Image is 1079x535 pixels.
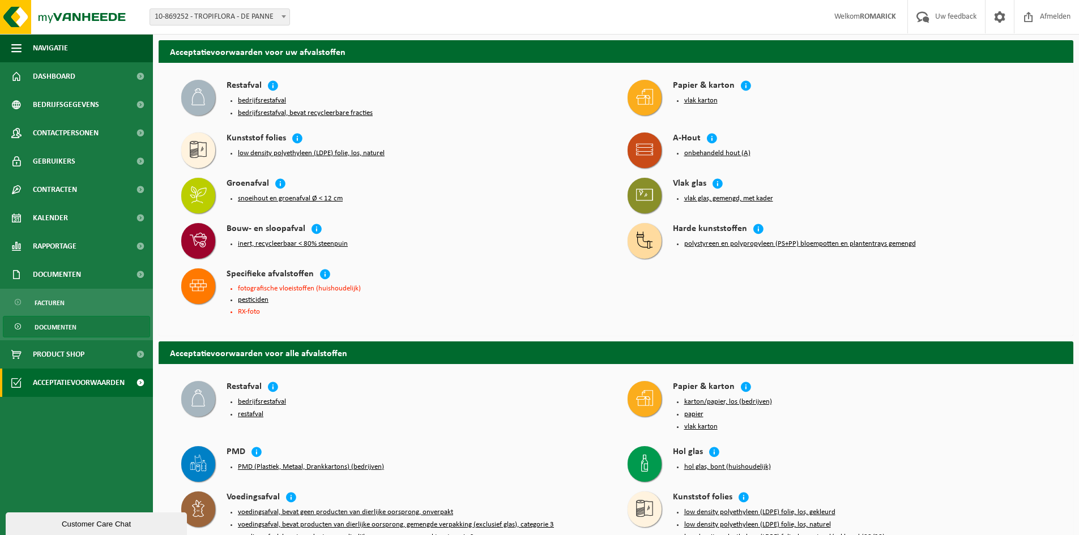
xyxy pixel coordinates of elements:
[238,285,605,292] li: fotografische vloeistoffen (huishoudelijk)
[673,491,732,504] h4: Kunststof folies
[684,422,718,431] button: vlak karton
[33,147,75,176] span: Gebruikers
[159,341,1073,363] h2: Acceptatievoorwaarden voor alle afvalstoffen
[238,520,554,529] button: voedingsafval, bevat producten van dierlijke oorsprong, gemengde verpakking (exclusief glas), cat...
[33,176,77,204] span: Contracten
[227,223,305,236] h4: Bouw- en sloopafval
[684,239,916,249] button: polystyreen en polypropyleen (PS+PP) bloempotten en plantentrays gemengd
[33,232,76,260] span: Rapportage
[238,410,263,419] button: restafval
[673,178,706,191] h4: Vlak glas
[684,410,703,419] button: papier
[684,96,718,105] button: vlak karton
[684,520,831,529] button: low density polyethyleen (LDPE) folie, los, naturel
[684,194,773,203] button: vlak glas, gemengd, met kader
[3,316,150,337] a: Documenten
[673,381,735,394] h4: Papier & karton
[673,132,701,145] h4: A-Hout
[227,178,269,191] h4: Groenafval
[227,446,245,459] h4: PMD
[159,40,1073,62] h2: Acceptatievoorwaarden voor uw afvalstoffen
[33,340,84,369] span: Product Shop
[673,446,703,459] h4: Hol glas
[33,369,125,397] span: Acceptatievoorwaarden
[860,12,896,21] strong: ROMARICK
[238,296,268,305] button: pesticiden
[33,204,68,232] span: Kalender
[35,292,65,314] span: Facturen
[227,80,262,93] h4: Restafval
[238,397,286,406] button: bedrijfsrestafval
[684,508,835,517] button: low density polyethyleen (LDPE) folie, los, gekleurd
[238,463,384,472] button: PMD (Plastiek, Metaal, Drankkartons) (bedrijven)
[150,8,290,25] span: 10-869252 - TROPIFLORA - DE PANNE
[684,149,750,158] button: onbehandeld hout (A)
[33,260,81,289] span: Documenten
[227,491,280,504] h4: Voedingsafval
[33,119,99,147] span: Contactpersonen
[33,34,68,62] span: Navigatie
[227,132,286,145] h4: Kunststof folies
[684,463,771,472] button: hol glas, bont (huishoudelijk)
[33,91,99,119] span: Bedrijfsgegevens
[238,308,605,315] li: RX-foto
[238,239,348,249] button: inert, recycleerbaar < 80% steenpuin
[673,223,747,236] h4: Harde kunststoffen
[3,292,150,313] a: Facturen
[227,268,314,281] h4: Specifieke afvalstoffen
[227,381,262,394] h4: Restafval
[238,96,286,105] button: bedrijfsrestafval
[238,149,385,158] button: low density polyethyleen (LDPE) folie, los, naturel
[238,508,453,517] button: voedingsafval, bevat geen producten van dierlijke oorsprong, onverpakt
[684,397,772,406] button: karton/papier, los (bedrijven)
[673,80,735,93] h4: Papier & karton
[150,9,289,25] span: 10-869252 - TROPIFLORA - DE PANNE
[35,316,76,338] span: Documenten
[238,109,373,118] button: bedrijfsrestafval, bevat recycleerbare fracties
[238,194,343,203] button: snoeihout en groenafval Ø < 12 cm
[6,510,189,535] iframe: chat widget
[33,62,75,91] span: Dashboard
